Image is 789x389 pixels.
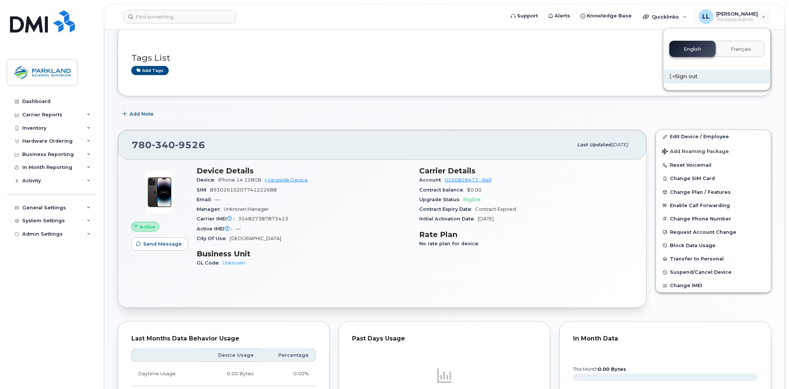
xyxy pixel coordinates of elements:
[223,260,245,266] a: Unknown
[467,187,482,193] span: $0.00
[652,14,679,20] span: Quicklinks
[612,142,628,147] span: [DATE]
[197,166,411,175] h3: Device Details
[140,223,156,230] span: Active
[420,197,464,202] span: Upgrade Status
[638,9,692,24] div: Quicklinks
[478,216,494,222] span: [DATE]
[656,130,771,143] a: Edit Device / Employee
[197,226,236,232] span: Active IMEI
[656,239,771,252] button: Block Data Usage
[218,177,262,183] span: iPhone 14 128GB
[224,206,269,212] span: Unknown Manager
[199,362,260,386] td: 0.00 Bytes
[420,230,634,239] h3: Rate Plan
[670,270,732,275] span: Suspend/Cancel Device
[656,186,771,199] button: Change Plan / Features
[662,149,729,156] span: Add Roaming Package
[420,216,478,222] span: Initial Activation Date
[197,177,218,183] span: Device
[420,206,476,212] span: Contract Expiry Date
[260,362,316,386] td: 0.00%
[230,236,281,241] span: [GEOGRAPHIC_DATA]
[703,12,710,21] span: LL
[506,9,543,23] a: Support
[555,12,571,20] span: Alerts
[236,226,241,232] span: —
[137,170,182,215] img: image20231002-3703462-njx0qo.jpeg
[656,226,771,239] button: Request Account Change
[656,159,771,172] button: Reset Voicemail
[717,17,758,23] span: Wireless Admin
[670,203,730,208] span: Enable Call Forwarding
[197,216,238,222] span: Carrier IMEI
[656,199,771,212] button: Enable Call Forwarding
[197,206,224,212] span: Manager
[143,240,182,247] span: Send Message
[670,189,731,195] span: Change Plan / Features
[476,206,516,212] span: Contract Expired
[199,349,260,362] th: Device Usage
[197,187,210,193] span: SIM
[175,139,205,150] span: 9526
[131,53,758,63] h3: Tags List
[656,143,771,159] button: Add Roaming Package
[420,187,467,193] span: Contract balance
[197,260,223,266] span: GL Code
[264,177,308,183] a: + Upgrade Device
[578,142,612,147] span: Last updated
[131,362,199,386] td: Daytime Usage
[576,9,637,23] a: Knowledge Base
[238,216,288,222] span: 354827387873423
[129,110,154,117] span: Add Note
[215,197,220,202] span: —
[598,366,627,372] tspan: 0.00 Bytes
[131,237,188,251] button: Send Message
[656,252,771,266] button: Transfer to Personal
[464,197,481,202] span: Eligible
[587,12,632,20] span: Knowledge Base
[118,107,160,121] button: Add Note
[131,66,169,75] a: Add tags
[420,241,483,246] span: No rate plan for device
[210,187,277,193] span: 89302610207741222688
[197,236,230,241] span: City Of Use
[445,177,492,183] a: 0550828472 - Bell
[656,172,771,185] button: Change SIM Card
[131,335,316,342] div: Last Months Data Behavior Usage
[573,335,758,342] div: In Month Data
[656,266,771,279] button: Suspend/Cancel Device
[197,249,411,258] h3: Business Unit
[656,279,771,292] button: Change IMEI
[731,46,752,52] span: Français
[352,335,537,342] div: Past Days Usage
[694,9,771,24] div: Linda Lee
[656,212,771,226] button: Change Phone Number
[420,177,445,183] span: Account
[197,197,215,202] span: Email
[152,139,175,150] span: 340
[664,70,770,83] div: Sign out
[543,9,576,23] a: Alerts
[717,11,758,17] span: [PERSON_NAME]
[260,349,316,362] th: Percentage
[420,166,634,175] h3: Carrier Details
[132,139,205,150] span: 780
[573,366,627,372] text: this month
[517,12,538,20] span: Support
[124,10,236,23] input: Find something...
